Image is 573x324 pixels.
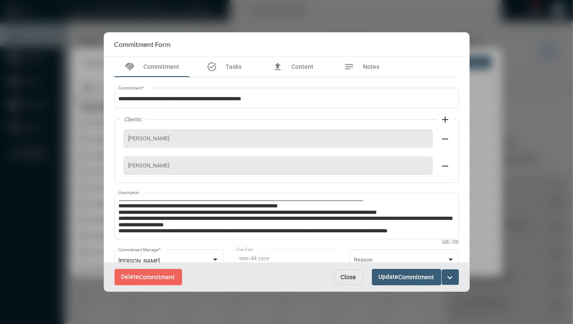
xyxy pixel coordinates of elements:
mat-icon: add [440,114,451,125]
mat-icon: file_upload [273,62,283,72]
button: Close [334,269,363,285]
mat-icon: notes [344,62,355,72]
label: Clients: [121,116,147,123]
span: Tasks [226,63,242,70]
span: Close [341,274,356,281]
span: Commitment [399,274,434,281]
span: Content [291,63,313,70]
mat-hint: 628 / 200 [443,240,459,245]
mat-icon: remove [440,161,451,171]
mat-icon: task_alt [207,62,217,72]
button: UpdateCommitment [372,269,441,285]
span: [PERSON_NAME] [128,135,428,142]
mat-icon: remove [440,134,451,144]
span: [PERSON_NAME] [128,162,428,169]
span: [PERSON_NAME] [118,258,160,264]
h2: Commitment Form [115,40,171,48]
mat-icon: handshake [125,62,135,72]
button: DeleteCommitment [115,269,182,285]
span: Commitment [139,274,175,281]
span: Notes [363,63,380,70]
span: Commitment [144,63,180,70]
mat-icon: expand_more [445,272,455,283]
span: Update [379,273,434,280]
span: Delete [121,273,175,280]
